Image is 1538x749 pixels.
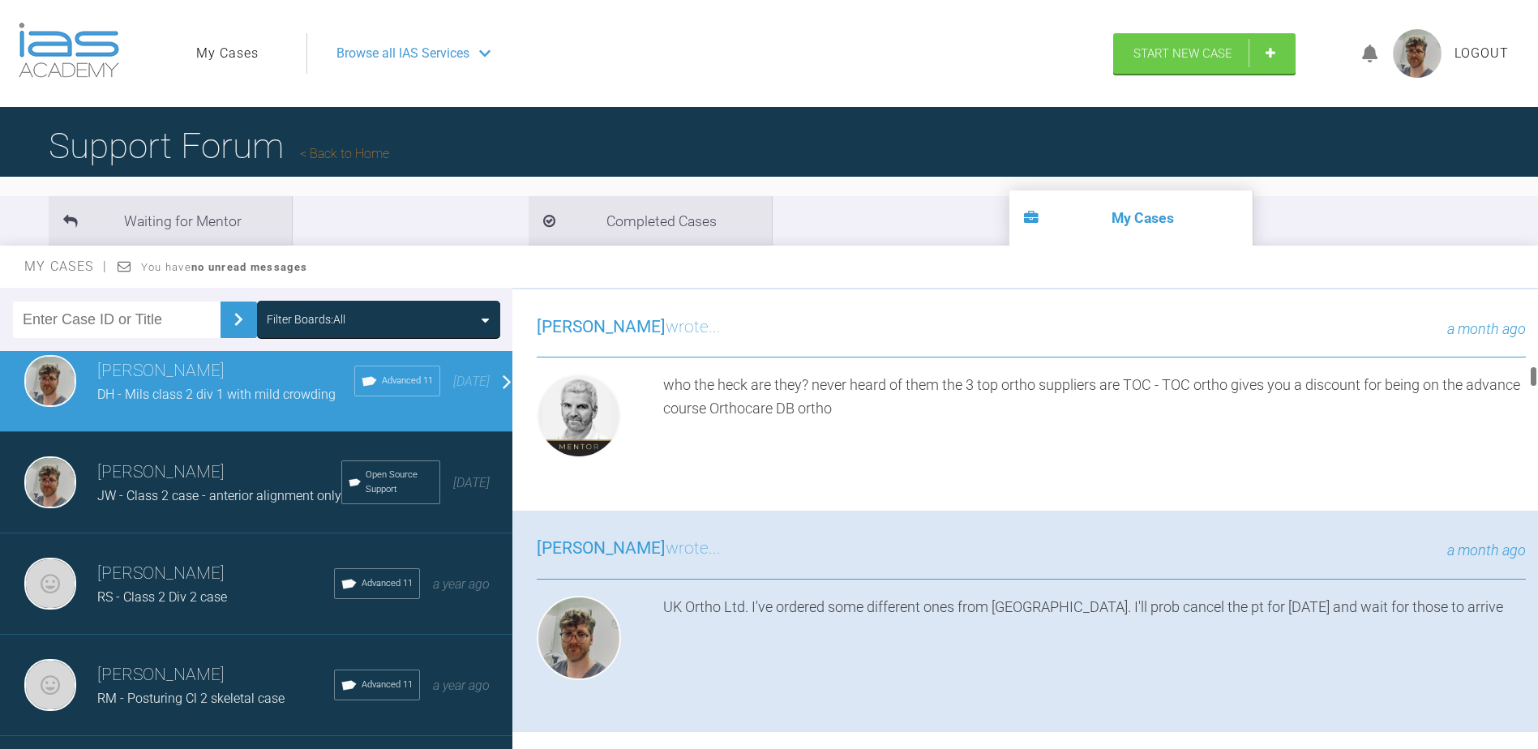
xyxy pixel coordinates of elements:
[97,691,285,706] span: RM - Posturing Cl 2 skeletal case
[1133,46,1232,61] span: Start New Case
[1009,190,1253,246] li: My Cases
[663,374,1526,464] div: who the heck are they? never heard of them the 3 top ortho suppliers are TOC - TOC ortho gives yo...
[453,475,490,490] span: [DATE]
[362,576,413,591] span: Advanced 11
[97,488,341,503] span: JW - Class 2 case - anterior alignment only
[537,374,621,458] img: Ross Hobson
[97,459,341,486] h3: [PERSON_NAME]
[537,538,666,558] span: [PERSON_NAME]
[267,310,345,328] div: Filter Boards: All
[24,659,76,711] img: Rohini Babber
[49,118,389,174] h1: Support Forum
[97,661,334,689] h3: [PERSON_NAME]
[191,261,307,273] strong: no unread messages
[663,596,1526,687] div: UK Ortho Ltd. I've ordered some different ones from [GEOGRAPHIC_DATA]. I'll prob cancel the pt fo...
[1447,320,1526,337] span: a month ago
[24,558,76,610] img: Rohini Babber
[433,678,490,693] span: a year ago
[19,23,119,78] img: logo-light.3e3ef733.png
[537,314,721,341] h3: wrote...
[336,43,469,64] span: Browse all IAS Services
[366,468,434,497] span: Open Source Support
[141,261,307,273] span: You have
[300,146,389,161] a: Back to Home
[24,259,108,274] span: My Cases
[24,456,76,508] img: Thomas Friar
[1447,541,1526,559] span: a month ago
[537,317,666,336] span: [PERSON_NAME]
[433,576,490,592] span: a year ago
[529,196,772,246] li: Completed Cases
[453,374,490,389] span: [DATE]
[1454,43,1509,64] a: Logout
[97,357,354,385] h3: [PERSON_NAME]
[196,43,259,64] a: My Cases
[49,196,292,246] li: Waiting for Mentor
[1393,29,1442,78] img: profile.png
[382,374,433,388] span: Advanced 11
[13,302,221,338] input: Enter Case ID or Title
[24,355,76,407] img: Thomas Friar
[97,387,336,402] span: DH - Mils class 2 div 1 with mild crowding
[537,596,621,680] img: Thomas Friar
[1113,33,1296,74] a: Start New Case
[362,678,413,692] span: Advanced 11
[97,560,334,588] h3: [PERSON_NAME]
[225,306,251,332] img: chevronRight.28bd32b0.svg
[97,589,227,605] span: RS - Class 2 Div 2 case
[537,535,721,563] h3: wrote...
